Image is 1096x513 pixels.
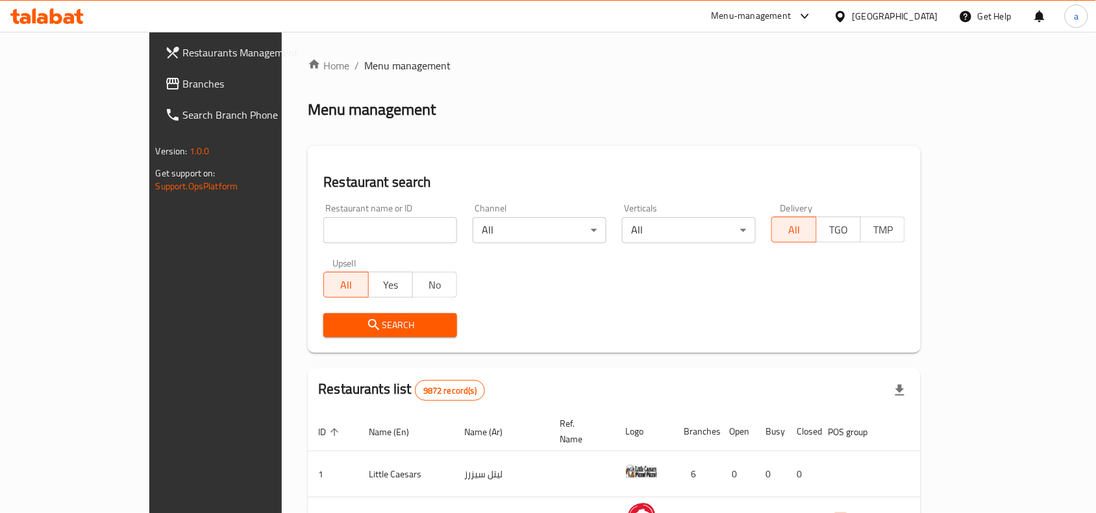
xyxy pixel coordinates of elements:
[183,45,322,60] span: Restaurants Management
[329,276,363,294] span: All
[358,451,454,497] td: Little Caesars
[155,68,332,99] a: Branches
[755,451,786,497] td: 0
[374,276,408,294] span: Yes
[622,217,756,243] div: All
[183,76,322,91] span: Branches
[771,217,816,243] button: All
[780,204,813,213] label: Delivery
[308,58,921,73] nav: breadcrumb
[1074,9,1078,23] span: a
[369,424,426,440] span: Name (En)
[412,272,457,298] button: No
[866,221,900,239] span: TMP
[464,424,519,440] span: Name (Ar)
[155,37,332,68] a: Restaurants Management
[323,272,368,298] button: All
[156,165,216,182] span: Get support on:
[355,58,359,73] li: /
[777,221,811,239] span: All
[673,412,719,451] th: Branches
[308,451,358,497] td: 1
[156,143,188,160] span: Version:
[822,221,856,239] span: TGO
[190,143,210,160] span: 1.0.0
[884,375,915,406] div: Export file
[308,99,436,120] h2: Menu management
[860,217,905,243] button: TMP
[828,424,884,440] span: POS group
[673,451,719,497] td: 6
[364,58,451,73] span: Menu management
[625,455,658,488] img: Little Caesars
[719,451,755,497] td: 0
[183,107,322,123] span: Search Branch Phone
[155,99,332,130] a: Search Branch Phone
[323,173,905,192] h2: Restaurant search
[853,9,938,23] div: [GEOGRAPHIC_DATA]
[755,412,786,451] th: Busy
[560,416,599,447] span: Ref. Name
[719,412,755,451] th: Open
[318,424,343,440] span: ID
[786,451,817,497] td: 0
[323,313,457,337] button: Search
[473,217,606,243] div: All
[816,217,861,243] button: TGO
[418,276,452,294] span: No
[368,272,413,298] button: Yes
[712,8,791,24] div: Menu-management
[454,451,549,497] td: ليتل سيزرز
[416,385,484,397] span: 9872 record(s)
[318,379,485,401] h2: Restaurants list
[334,317,447,333] span: Search
[786,412,817,451] th: Closed
[156,178,238,195] a: Support.OpsPlatform
[323,217,457,243] input: Search for restaurant name or ID..
[415,380,485,401] div: Total records count
[615,412,673,451] th: Logo
[332,259,356,268] label: Upsell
